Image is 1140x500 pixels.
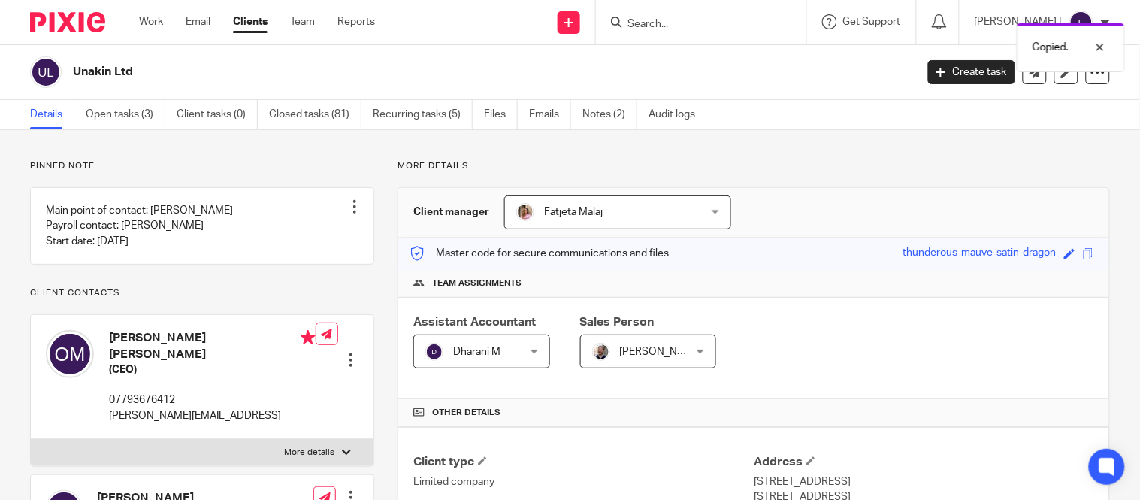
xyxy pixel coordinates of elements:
[592,343,610,361] img: Matt%20Circle.png
[413,316,536,328] span: Assistant Accountant
[86,100,165,129] a: Open tasks (3)
[413,205,489,220] h3: Client manager
[109,392,316,408] p: 07793676412
[484,100,518,129] a: Files
[109,408,316,423] p: [PERSON_NAME][EMAIL_ADDRESS]
[109,362,316,377] h5: (CEO)
[30,56,62,88] img: svg%3E
[580,316,655,328] span: Sales Person
[582,100,637,129] a: Notes (2)
[109,330,316,362] h4: [PERSON_NAME] [PERSON_NAME]
[432,407,500,419] span: Other details
[269,100,361,129] a: Closed tasks (81)
[453,347,500,357] span: Dharani M
[46,330,94,378] img: svg%3E
[30,100,74,129] a: Details
[754,474,1094,489] p: [STREET_ADDRESS]
[649,100,706,129] a: Audit logs
[544,207,603,217] span: Fatjeta Malaj
[337,14,375,29] a: Reports
[529,100,571,129] a: Emails
[284,447,334,459] p: More details
[413,474,754,489] p: Limited company
[620,347,703,357] span: [PERSON_NAME]
[425,343,443,361] img: svg%3E
[30,160,374,172] p: Pinned note
[233,14,268,29] a: Clients
[410,246,669,261] p: Master code for secure communications and files
[928,60,1015,84] a: Create task
[1033,40,1069,55] p: Copied.
[186,14,210,29] a: Email
[754,454,1094,470] h4: Address
[30,12,105,32] img: Pixie
[290,14,315,29] a: Team
[432,277,522,289] span: Team assignments
[373,100,473,129] a: Recurring tasks (5)
[139,14,163,29] a: Work
[177,100,258,129] a: Client tasks (0)
[516,203,534,221] img: MicrosoftTeams-image%20(5).png
[398,160,1110,172] p: More details
[30,287,374,299] p: Client contacts
[903,245,1057,262] div: thunderous-mauve-satin-dragon
[73,64,739,80] h2: Unakin Ltd
[301,330,316,345] i: Primary
[413,454,754,470] h4: Client type
[1069,11,1093,35] img: svg%3E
